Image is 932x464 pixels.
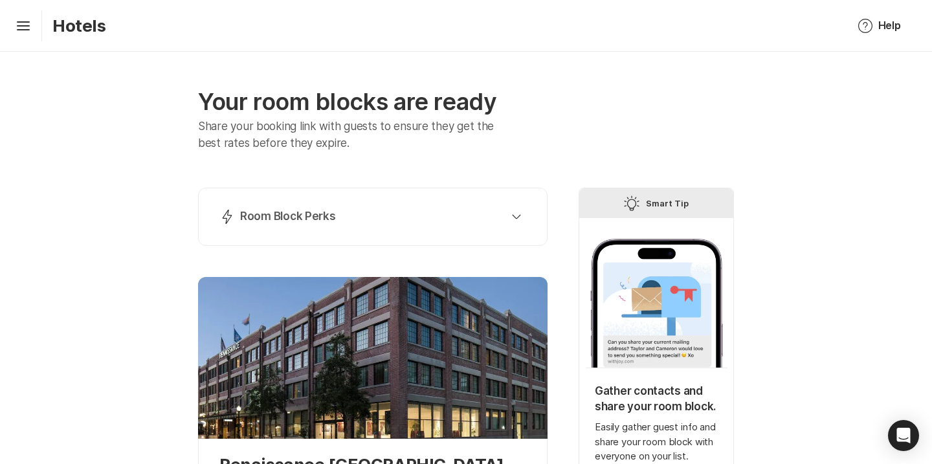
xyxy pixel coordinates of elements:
p: Your room blocks are ready [198,88,548,116]
button: Room Block Perks [214,204,531,230]
p: Room Block Perks [240,209,336,225]
div: Open Intercom Messenger [888,420,919,451]
p: Easily gather guest info and share your room block with everyone on your list. [595,420,718,464]
p: Smart Tip [646,195,689,211]
button: Help [842,10,916,41]
p: Share your booking link with guests to ensure they get the best rates before they expire. [198,118,513,151]
p: Gather contacts and share your room block. [595,384,718,415]
p: Hotels [52,16,106,36]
